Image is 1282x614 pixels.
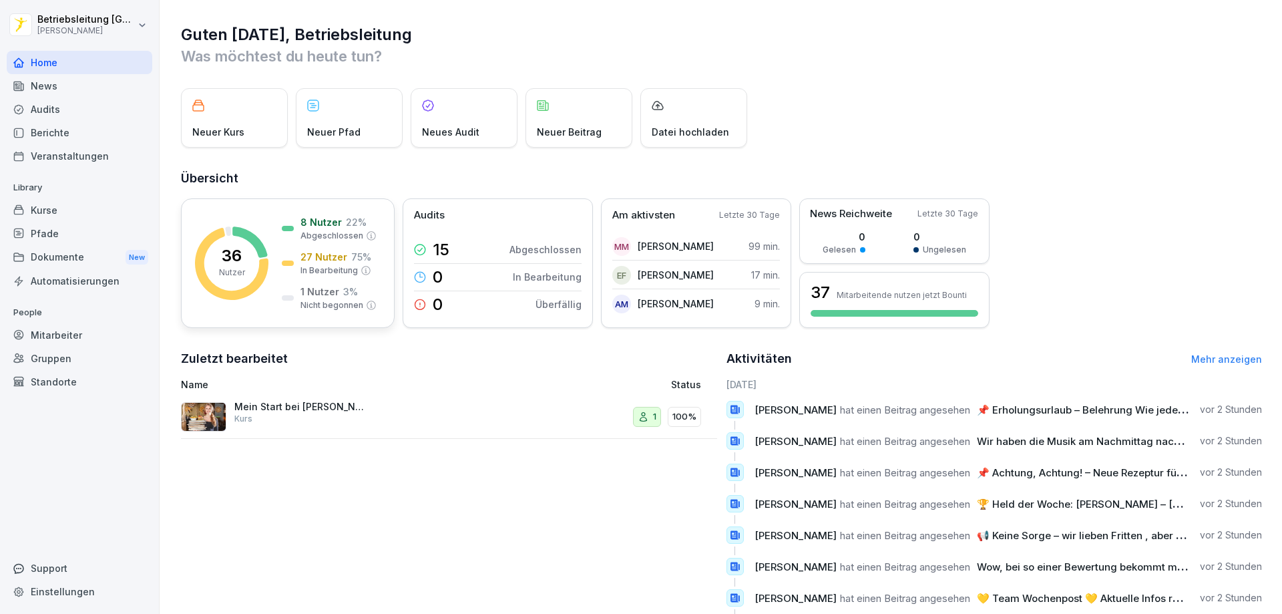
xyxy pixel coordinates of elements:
p: Letzte 30 Tage [917,208,978,220]
p: vor 2 Stunden [1200,497,1262,510]
span: hat einen Beitrag angesehen [840,561,970,573]
p: vor 2 Stunden [1200,591,1262,605]
p: 9 min. [755,297,780,311]
a: Kurse [7,198,152,222]
span: [PERSON_NAME] [755,498,837,510]
div: New [126,250,148,265]
p: 75 % [351,250,371,264]
a: News [7,74,152,98]
p: Überfällig [536,297,582,311]
p: vor 2 Stunden [1200,434,1262,448]
h2: Übersicht [181,169,1262,188]
span: hat einen Beitrag angesehen [840,466,970,479]
span: hat einen Beitrag angesehen [840,435,970,448]
p: In Bearbeitung [513,270,582,284]
span: hat einen Beitrag angesehen [840,404,970,416]
p: Ungelesen [923,244,966,256]
a: Automatisierungen [7,269,152,293]
p: 0 [823,230,865,244]
p: Kurs [234,413,252,425]
p: 100% [672,410,696,424]
a: Einstellungen [7,580,152,603]
h2: Zuletzt bearbeitet [181,349,717,368]
p: Nutzer [219,267,245,279]
p: 99 min. [749,239,780,253]
a: Mehr anzeigen [1191,353,1262,365]
span: hat einen Beitrag angesehen [840,498,970,510]
p: [PERSON_NAME] [638,239,714,253]
p: Abgeschlossen [300,230,363,242]
p: Datei hochladen [652,125,729,139]
a: Berichte [7,121,152,144]
span: [PERSON_NAME] [755,592,837,605]
p: Neuer Pfad [307,125,361,139]
div: Standorte [7,370,152,394]
span: [PERSON_NAME] [755,404,837,416]
p: vor 2 Stunden [1200,466,1262,479]
span: hat einen Beitrag angesehen [840,592,970,605]
div: AM [612,295,631,313]
p: 22 % [346,215,367,229]
div: MM [612,237,631,256]
p: Am aktivsten [612,208,675,223]
a: Pfade [7,222,152,245]
p: Neues Audit [422,125,479,139]
p: Mitarbeitende nutzen jetzt Bounti [837,290,967,300]
p: Status [671,377,701,392]
a: Gruppen [7,347,152,370]
p: 1 [653,410,656,424]
h6: [DATE] [726,377,1263,392]
h2: Aktivitäten [726,349,792,368]
p: Gelesen [823,244,856,256]
p: 3 % [343,285,358,299]
p: In Bearbeitung [300,265,358,277]
a: Veranstaltungen [7,144,152,168]
span: [PERSON_NAME] [755,435,837,448]
span: [PERSON_NAME] [755,529,837,542]
a: Home [7,51,152,74]
div: EF [612,266,631,285]
p: Audits [414,208,445,223]
p: Nicht begonnen [300,299,363,311]
p: vor 2 Stunden [1200,528,1262,542]
p: vor 2 Stunden [1200,560,1262,573]
span: hat einen Beitrag angesehen [840,529,970,542]
p: 0 [433,269,443,285]
p: [PERSON_NAME] [638,268,714,282]
p: People [7,302,152,323]
p: Letzte 30 Tage [719,209,780,221]
span: [PERSON_NAME] [755,561,837,573]
p: Betriebsleitung [GEOGRAPHIC_DATA] [37,14,135,25]
p: Name [181,377,517,392]
p: News Reichweite [810,206,892,222]
p: 17 min. [751,268,780,282]
div: Support [7,557,152,580]
p: 1 Nutzer [300,285,339,299]
p: Neuer Beitrag [537,125,602,139]
p: 15 [433,242,449,258]
p: 8 Nutzer [300,215,342,229]
span: [PERSON_NAME] [755,466,837,479]
h1: Guten [DATE], Betriebsleitung [181,24,1262,45]
p: 0 [913,230,966,244]
a: DokumenteNew [7,245,152,270]
p: Abgeschlossen [509,243,582,257]
a: Mitarbeiter [7,323,152,347]
a: Mein Start bei [PERSON_NAME] - PersonalfragebogenKurs1100% [181,396,717,439]
p: vor 2 Stunden [1200,403,1262,416]
a: Audits [7,98,152,121]
h3: 37 [811,281,830,304]
p: Library [7,177,152,198]
p: 0 [433,297,443,313]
